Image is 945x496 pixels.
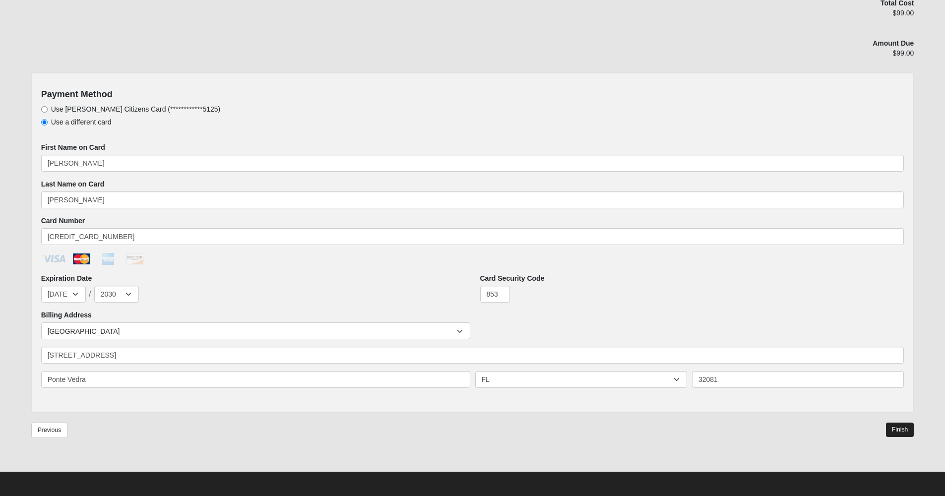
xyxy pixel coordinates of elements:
[480,273,545,283] label: Card Security Code
[41,347,904,364] input: Address
[41,89,904,100] h4: Payment Method
[41,371,470,388] input: City
[886,423,914,437] a: Finish
[41,216,85,226] label: Card Number
[41,119,48,125] input: Use a different card
[41,310,92,320] label: Billing Address
[873,38,914,48] label: Amount Due
[31,423,68,438] a: Previous
[41,273,92,283] label: Expiration Date
[630,8,914,25] div: $99.00
[89,290,91,299] span: /
[41,142,105,152] label: First Name on Card
[48,323,457,340] span: [GEOGRAPHIC_DATA]
[41,179,105,189] label: Last Name on Card
[630,48,914,65] div: $99.00
[692,371,904,388] input: Zip
[51,118,112,126] span: Use a different card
